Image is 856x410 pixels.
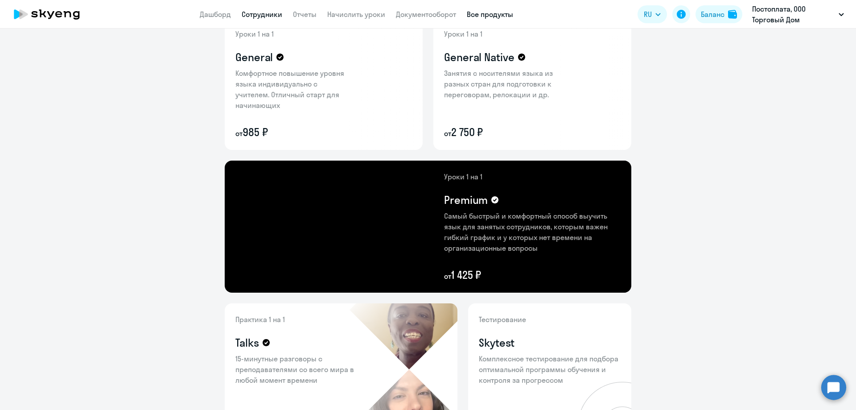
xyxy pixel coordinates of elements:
a: Начислить уроки [327,10,385,19]
p: 1 425 ₽ [444,268,621,282]
a: Все продукты [467,10,513,19]
small: от [444,272,451,281]
p: Уроки 1 на 1 [235,29,351,39]
small: от [235,129,243,138]
p: Комплексное тестирование для подбора оптимальной программы обучения и контроля за прогрессом [479,353,621,385]
span: RU [644,9,652,20]
button: Балансbalance [695,5,742,23]
p: 985 ₽ [235,125,351,139]
p: Постоплата, ООО Торговый Дом "МОРОЗКО" [752,4,835,25]
a: Документооборот [396,10,456,19]
small: от [444,129,451,138]
h4: Skytest [479,335,514,350]
h4: General [235,50,273,64]
p: 15-минутные разговоры с преподавателями со всего мира в любой момент времени [235,353,360,385]
a: Сотрудники [242,10,282,19]
h4: General Native [444,50,514,64]
button: Постоплата, ООО Торговый Дом "МОРОЗКО" [748,4,848,25]
p: Занятия с носителями языка из разных стран для подготовки к переговорам, релокации и др. [444,68,560,100]
p: Уроки 1 на 1 [444,29,560,39]
div: Баланс [701,9,724,20]
h4: Premium [444,193,488,207]
img: balance [728,10,737,19]
p: 2 750 ₽ [444,125,560,139]
p: Практика 1 на 1 [235,314,360,325]
p: Комфортное повышение уровня языка индивидуально с учителем. Отличный старт для начинающих [235,68,351,111]
p: Уроки 1 на 1 [444,171,621,182]
img: general-content-bg.png [225,18,359,150]
a: Отчеты [293,10,317,19]
a: Дашборд [200,10,231,19]
img: premium-content-bg.png [320,161,631,293]
h4: Talks [235,335,259,350]
button: RU [638,5,667,23]
p: Самый быстрый и комфортный способ выучить язык для занятых сотрудников, которым важен гибкий граф... [444,211,621,253]
img: general-native-content-bg.png [433,18,574,150]
p: Тестирование [479,314,621,325]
